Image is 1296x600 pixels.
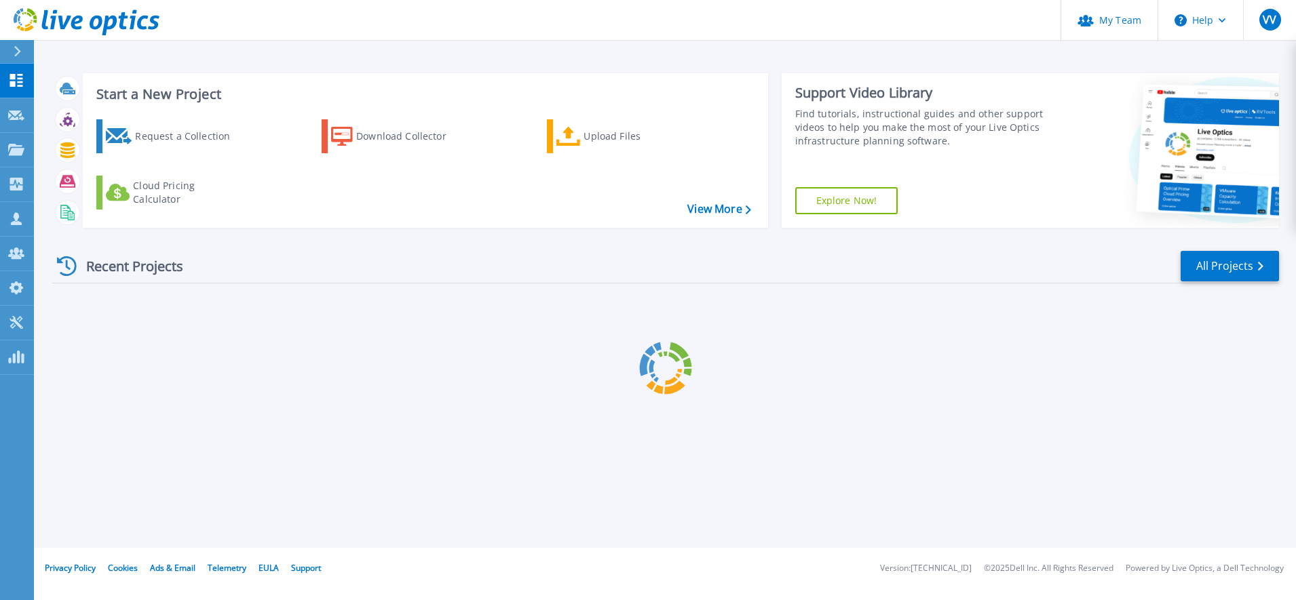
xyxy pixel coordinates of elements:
[547,119,698,153] a: Upload Files
[291,562,321,574] a: Support
[1126,564,1284,573] li: Powered by Live Optics, a Dell Technology
[880,564,972,573] li: Version: [TECHNICAL_ID]
[322,119,473,153] a: Download Collector
[259,562,279,574] a: EULA
[96,87,750,102] h3: Start a New Project
[1181,251,1279,281] a: All Projects
[795,107,1049,148] div: Find tutorials, instructional guides and other support videos to help you make the most of your L...
[1263,14,1276,25] span: VV
[108,562,138,574] a: Cookies
[687,203,750,216] a: View More
[795,187,898,214] a: Explore Now!
[795,84,1049,102] div: Support Video Library
[96,119,248,153] a: Request a Collection
[356,123,465,150] div: Download Collector
[135,123,244,150] div: Request a Collection
[150,562,195,574] a: Ads & Email
[96,176,248,209] a: Cloud Pricing Calculator
[45,562,96,574] a: Privacy Policy
[584,123,692,150] div: Upload Files
[208,562,246,574] a: Telemetry
[52,249,202,283] div: Recent Projects
[984,564,1113,573] li: © 2025 Dell Inc. All Rights Reserved
[133,179,242,206] div: Cloud Pricing Calculator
